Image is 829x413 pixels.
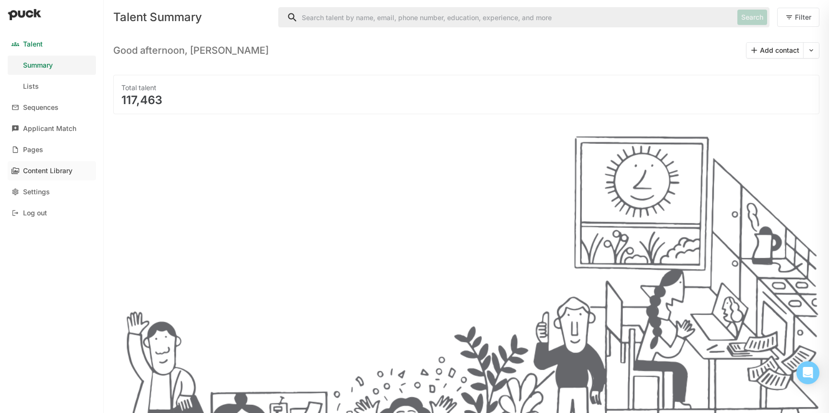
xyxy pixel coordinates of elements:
[113,45,269,56] h3: Good afternoon, [PERSON_NAME]
[746,43,803,58] button: Add contact
[8,98,96,117] a: Sequences
[113,12,271,23] div: Talent Summary
[279,8,734,27] input: Search
[796,361,819,384] div: Open Intercom Messenger
[8,119,96,138] a: Applicant Match
[8,140,96,159] a: Pages
[777,8,819,27] button: Filter
[23,61,53,70] div: Summary
[8,35,96,54] a: Talent
[23,125,76,133] div: Applicant Match
[121,94,811,106] div: 117,463
[23,40,43,48] div: Talent
[23,104,59,112] div: Sequences
[23,209,47,217] div: Log out
[23,146,43,154] div: Pages
[23,167,72,175] div: Content Library
[23,83,39,91] div: Lists
[23,188,50,196] div: Settings
[121,83,811,93] div: Total talent
[8,161,96,180] a: Content Library
[8,182,96,201] a: Settings
[8,77,96,96] a: Lists
[8,56,96,75] a: Summary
